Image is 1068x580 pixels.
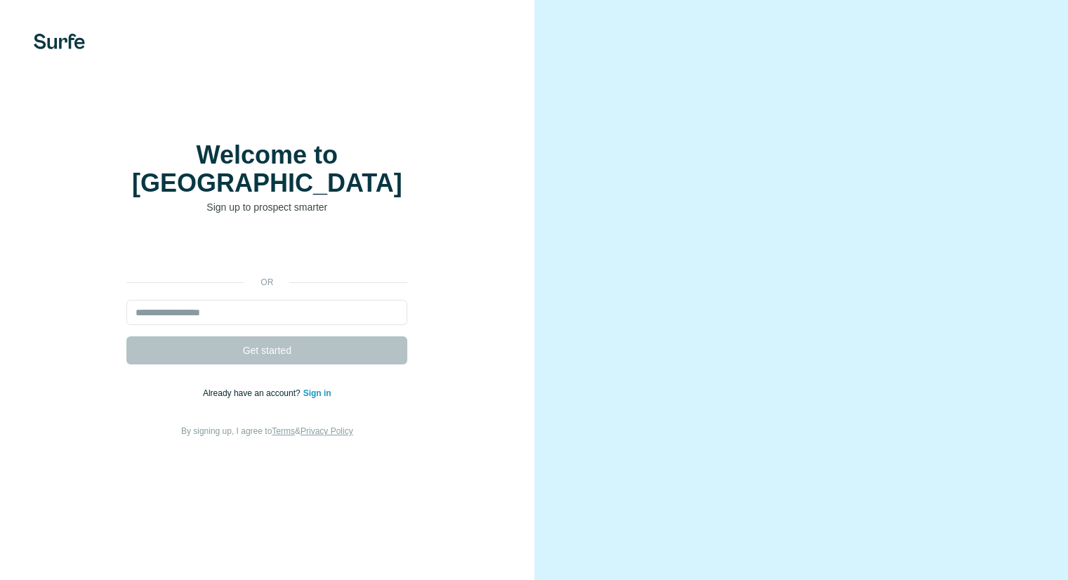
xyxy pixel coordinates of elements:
[244,276,289,289] p: or
[181,426,353,436] span: By signing up, I agree to &
[34,34,85,49] img: Surfe's logo
[119,235,414,266] iframe: Бутон за функцията „Вход с Google“
[301,426,353,436] a: Privacy Policy
[203,388,303,398] span: Already have an account?
[126,141,407,197] h1: Welcome to [GEOGRAPHIC_DATA]
[126,200,407,214] p: Sign up to prospect smarter
[303,388,331,398] a: Sign in
[272,426,295,436] a: Terms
